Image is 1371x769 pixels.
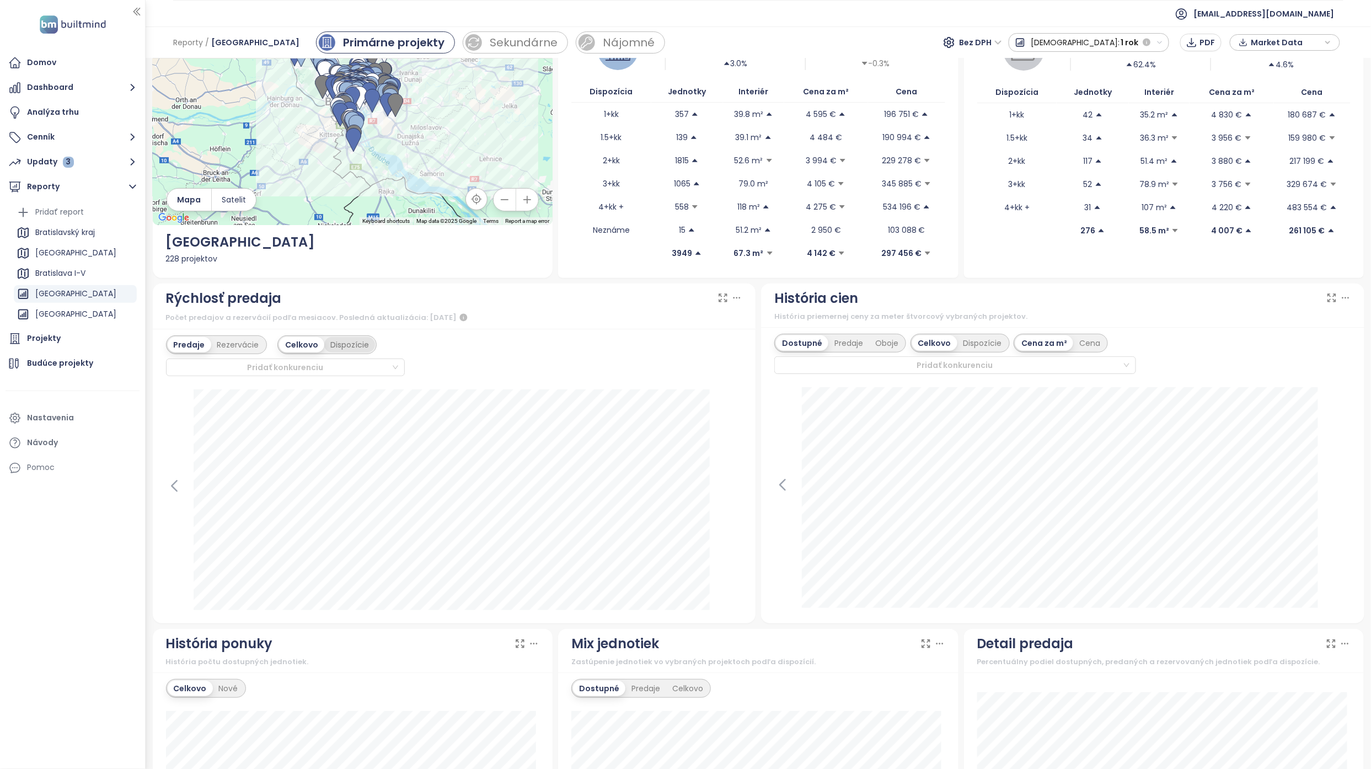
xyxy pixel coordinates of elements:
div: Nájomné [603,34,655,51]
a: primary [316,31,455,54]
div: [GEOGRAPHIC_DATA] [35,246,116,260]
div: Pomoc [27,461,55,474]
span: caret-up [723,60,731,67]
div: Bratislavský kraj [14,224,137,242]
p: 67.3 m² [734,247,764,259]
button: Mapa [167,189,211,211]
button: Keyboard shortcuts [362,217,410,225]
button: Satelit [212,189,256,211]
a: Projekty [6,328,140,350]
p: 357 [675,108,689,120]
div: Dostupné [573,681,625,696]
div: Budúce projekty [27,356,93,370]
button: Updaty 3 [6,151,140,173]
span: Reporty [173,33,203,52]
td: 2+kk [571,149,651,172]
p: 196 751 € [884,108,919,120]
span: caret-up [1169,204,1177,211]
span: caret-up [1244,157,1252,165]
span: 1 rok [1121,33,1139,52]
a: rent [576,31,665,54]
div: Dispozície [957,335,1008,351]
a: Terms (opens in new tab) [483,218,499,224]
div: Pomoc [6,457,140,479]
span: [EMAIL_ADDRESS][DOMAIN_NAME] [1194,1,1335,27]
span: Market Data [1251,34,1322,51]
div: Predaje [168,337,211,353]
p: 117 [1083,155,1092,167]
button: Dashboard [6,77,140,99]
div: [GEOGRAPHIC_DATA] [35,307,116,321]
p: 103 088 € [888,224,925,236]
p: 42 [1083,109,1093,121]
span: caret-down [1171,180,1179,188]
td: 2+kk [977,149,1057,173]
p: 36.3 m² [1140,132,1169,144]
span: caret-up [1126,61,1133,68]
p: 51.4 m² [1141,155,1168,167]
span: caret-up [923,133,931,141]
span: caret-up [1094,204,1101,211]
p: 4 105 € [807,178,835,190]
p: 229 278 € [882,154,921,167]
span: caret-up [762,203,770,211]
td: 1+kk [977,103,1057,126]
p: 3 956 € [1212,132,1242,144]
p: 3 994 € [806,154,837,167]
div: História počtu dostupných jednotiek. [166,656,540,667]
span: caret-up [765,110,773,118]
div: Predaje [828,335,869,351]
p: 534 196 € [883,201,920,213]
span: caret-down [691,203,699,211]
div: Rezervácie [211,337,265,353]
span: caret-down [837,180,845,188]
button: Cenník [6,126,140,148]
p: 58.5 m² [1139,225,1169,237]
p: 4 220 € [1212,201,1242,213]
p: 483 554 € [1287,201,1327,213]
p: 79.0 m² [739,178,769,190]
p: 276 [1080,225,1095,237]
img: Google [156,211,192,225]
div: [GEOGRAPHIC_DATA] [166,232,540,253]
p: 35.2 m² [1140,109,1169,121]
th: Cena za m² [784,81,868,103]
p: 1065 [674,178,690,190]
span: caret-down [1171,134,1179,142]
span: caret-down [1244,180,1252,188]
span: caret-up [1171,111,1179,119]
span: PDF [1200,36,1215,49]
p: 2 950 € [811,224,841,236]
p: 4 484 € [810,131,842,143]
div: Bratislavský kraj [35,226,95,239]
div: Celkovo [279,337,324,353]
span: caret-down [1330,180,1337,188]
span: caret-down [861,60,869,67]
td: 4+kk + [977,196,1057,219]
span: caret-down [1244,134,1252,142]
span: caret-up [690,133,698,141]
div: Sekundárne [490,34,558,51]
a: Domov [6,52,140,74]
div: Bratislava I-V [35,266,85,280]
p: 4 830 € [1212,109,1243,121]
div: História cien [774,288,858,309]
span: caret-up [1327,157,1335,165]
div: Nastavenia [27,411,74,425]
th: Dispozícia [977,82,1057,103]
div: Zastúpenie jednotiek vo vybraných projektoch podľa dispozícií. [571,656,945,667]
span: caret-up [1095,111,1103,119]
span: caret-down [838,203,846,211]
th: Jednotky [651,81,724,103]
span: Map data ©2025 Google [416,218,476,224]
div: Pridať report [35,205,84,219]
div: Dostupné [776,335,828,351]
span: caret-up [1095,157,1102,165]
p: 217 199 € [1290,155,1325,167]
p: 3 880 € [1212,155,1242,167]
p: 345 885 € [882,178,922,190]
div: Návody [27,436,58,450]
div: Analýza trhu [27,105,79,119]
div: Percentuálny podiel dostupných, predaných a rezervovaných jednotiek podľa dispozície. [977,656,1351,667]
div: Projekty [27,332,61,345]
